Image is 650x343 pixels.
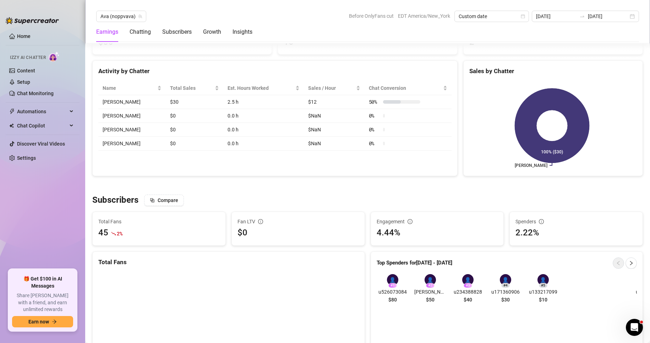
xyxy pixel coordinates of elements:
td: [PERSON_NAME] [98,109,166,123]
span: EDT America/New_York [398,11,450,21]
div: 👤 [387,274,398,285]
th: Name [98,81,166,95]
span: Sales / Hour [308,84,355,92]
span: info-circle [408,219,413,224]
div: Total Fans [98,257,359,267]
td: 2.5 h [223,95,304,109]
td: 0.0 h [223,137,304,151]
span: Before OnlyFans cut [349,11,394,21]
span: $80 [388,296,397,304]
div: 2.22% [515,226,637,240]
span: u526073084 [377,288,409,296]
span: 🎁 Get $100 in AI Messages [12,276,73,289]
span: Ava (noppvava) [100,11,142,22]
div: Est. Hours Worked [228,84,294,92]
div: Engagement [377,218,498,225]
a: Discover Viral Videos [17,141,65,147]
span: Automations [17,106,67,117]
div: 👤 [500,274,511,285]
div: Subscribers [162,28,192,36]
div: Spenders [515,218,637,225]
a: Setup [17,79,30,85]
img: Chat Copilot [9,123,14,128]
td: $30 [166,95,223,109]
a: Content [17,68,35,73]
td: $12 [304,95,365,109]
div: Fan LTV [237,218,359,225]
span: calendar [521,14,525,18]
button: Compare [144,195,184,206]
span: fall [111,231,116,236]
div: # 3 [464,283,472,288]
td: $NaN [304,123,365,137]
span: $30 [501,296,510,304]
img: AI Chatter [49,51,60,62]
span: info-circle [539,219,544,224]
span: swap-right [579,13,585,19]
img: logo-BBDzfeDw.svg [6,17,59,24]
div: Activity by Chatter [98,66,452,76]
span: 0 % [369,112,380,120]
td: 0.0 h [223,123,304,137]
td: $0 [166,109,223,123]
span: team [138,14,142,18]
text: [PERSON_NAME] [515,163,547,168]
th: Total Sales [166,81,223,95]
th: Chat Conversion [365,81,452,95]
span: thunderbolt [9,109,15,114]
span: Custom date [459,11,525,22]
span: $10 [539,296,547,304]
article: Top Spenders for [DATE] - [DATE] [377,259,452,267]
span: Earn now [28,319,49,325]
td: $NaN [304,137,365,151]
span: u171360906 [490,288,521,296]
input: Start date [536,12,577,20]
div: 👤 [462,274,474,285]
span: arrow-right [52,319,57,324]
span: 0 % [369,140,380,147]
span: [PERSON_NAME] [414,288,446,296]
div: 4.44% [377,226,498,240]
span: 0 % [369,126,380,134]
span: Total Fans [98,218,220,225]
a: Home [17,33,31,39]
input: End date [588,12,628,20]
div: $0 [237,226,359,240]
div: Chatting [130,28,151,36]
h3: Subscribers [92,195,138,206]
div: # 4 [501,283,510,288]
div: Insights [233,28,252,36]
span: right [629,261,634,266]
span: Chat Copilot [17,120,67,131]
div: # 5 [539,283,547,288]
div: 👤 [537,274,549,285]
span: Chat Conversion [369,84,442,92]
span: Name [103,84,156,92]
td: 0.0 h [223,109,304,123]
span: Share [PERSON_NAME] with a friend, and earn unlimited rewards [12,292,73,313]
a: Settings [17,155,36,161]
iframe: Intercom live chat [626,319,643,336]
td: $NaN [304,109,365,123]
div: Sales by Chatter [469,66,637,76]
div: # 1 [388,283,397,288]
div: 45 [98,226,108,240]
td: $0 [166,123,223,137]
div: 👤 [425,274,436,285]
a: Chat Monitoring [17,91,54,96]
span: u234388828 [452,288,484,296]
th: Sales / Hour [304,81,365,95]
td: [PERSON_NAME] [98,137,166,151]
span: $50 [426,296,435,304]
td: [PERSON_NAME] [98,95,166,109]
span: Compare [158,197,178,203]
span: Izzy AI Chatter [10,54,46,61]
div: # 2 [426,283,435,288]
span: block [150,198,155,203]
div: Earnings [96,28,118,36]
span: Total Sales [170,84,213,92]
td: $0 [166,137,223,151]
div: Growth [203,28,221,36]
td: [PERSON_NAME] [98,123,166,137]
span: $40 [464,296,472,304]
